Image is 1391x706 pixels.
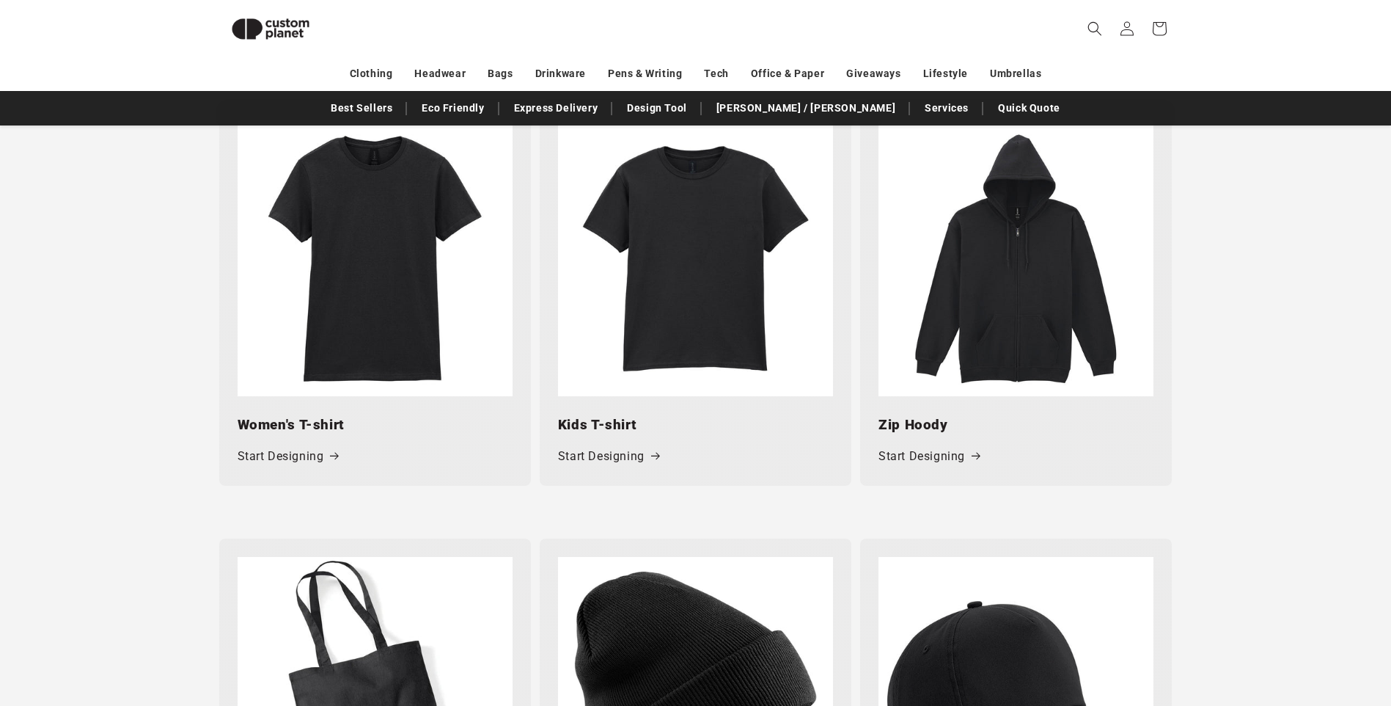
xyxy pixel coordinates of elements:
[878,121,1153,396] img: Heavy Blend full zip hooded sweatshirt
[704,61,728,87] a: Tech
[535,61,586,87] a: Drinkware
[991,95,1068,121] a: Quick Quote
[608,61,682,87] a: Pens & Writing
[878,446,980,467] a: Start Designing
[558,446,659,467] a: Start Designing
[917,95,976,121] a: Services
[846,61,900,87] a: Giveaways
[488,61,513,87] a: Bags
[238,415,513,435] h3: Women's T-shirt
[1079,12,1111,45] summary: Search
[558,415,833,435] h3: Kids T-shirt
[238,446,339,467] a: Start Designing
[620,95,694,121] a: Design Tool
[238,121,513,396] img: Softstyle™ women's ringspun t-shirt
[323,95,400,121] a: Best Sellers
[219,6,322,52] img: Custom Planet
[923,61,968,87] a: Lifestyle
[558,121,833,396] img: Softstyle™ youth ringspun t-shirt
[414,95,491,121] a: Eco Friendly
[990,61,1041,87] a: Umbrellas
[350,61,393,87] a: Clothing
[1146,547,1391,706] iframe: Chat Widget
[414,61,466,87] a: Headwear
[709,95,903,121] a: [PERSON_NAME] / [PERSON_NAME]
[751,61,824,87] a: Office & Paper
[878,415,1153,435] h3: Zip Hoody
[507,95,606,121] a: Express Delivery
